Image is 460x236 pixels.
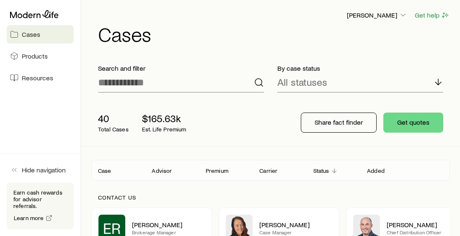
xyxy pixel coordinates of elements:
[206,167,228,174] p: Premium
[346,10,408,21] button: [PERSON_NAME]
[301,113,377,133] button: Share fact finder
[22,74,53,82] span: Resources
[387,229,460,236] p: Chief Distribution Officer
[277,64,443,72] p: By case status
[7,47,74,65] a: Products
[132,221,205,229] p: [PERSON_NAME]
[367,167,385,174] p: Added
[132,229,205,236] p: Brokerage Manager
[347,11,407,19] p: [PERSON_NAME]
[277,76,327,88] p: All statuses
[259,167,277,174] p: Carrier
[98,64,264,72] p: Search and filter
[22,30,40,38] span: Cases
[7,182,74,229] div: Earn cash rewards for advisor referrals.Learn more
[315,118,363,126] p: Share fact finder
[259,221,332,229] p: [PERSON_NAME]
[98,167,111,174] p: Case
[313,167,329,174] p: Status
[98,24,450,44] h1: Cases
[414,10,450,20] button: Get help
[22,52,48,60] span: Products
[152,167,172,174] p: Advisor
[91,160,450,181] div: Client cases
[7,25,74,44] a: Cases
[142,113,186,124] p: $165.63k
[98,113,129,124] p: 40
[142,126,186,133] p: Est. Life Premium
[13,189,67,209] p: Earn cash rewards for advisor referrals.
[259,229,332,236] p: Case Manager
[7,69,74,87] a: Resources
[98,194,443,201] p: Contact us
[98,126,129,133] p: Total Cases
[387,221,460,229] p: [PERSON_NAME]
[14,215,44,221] span: Learn more
[7,161,74,179] button: Hide navigation
[383,113,443,133] button: Get quotes
[22,166,66,174] span: Hide navigation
